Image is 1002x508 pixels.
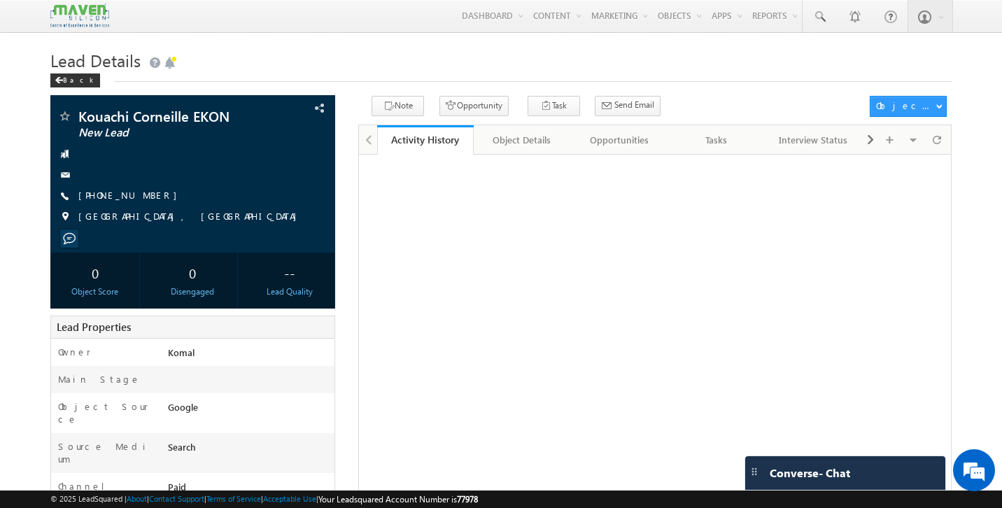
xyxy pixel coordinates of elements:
[388,133,464,146] div: Activity History
[151,260,234,285] div: 0
[168,346,195,358] span: Komal
[595,96,661,116] button: Send Email
[149,494,204,503] a: Contact Support
[58,480,115,493] label: Channel
[206,494,261,503] a: Terms of Service
[78,189,184,203] span: [PHONE_NUMBER]
[474,125,571,155] a: Object Details
[58,440,154,465] label: Source Medium
[377,125,474,155] a: Activity History
[58,346,91,358] label: Owner
[318,494,478,505] span: Your Leadsquared Account Number is
[151,285,234,298] div: Disengaged
[54,285,136,298] div: Object Score
[485,132,558,148] div: Object Details
[248,285,331,298] div: Lead Quality
[372,96,424,116] button: Note
[58,373,141,386] label: Main Stage
[777,132,850,148] div: Interview Status
[164,400,334,420] div: Google
[78,126,255,140] span: New Lead
[528,96,580,116] button: Task
[749,466,760,477] img: carter-drag
[58,400,154,425] label: Object Source
[263,494,316,503] a: Acceptable Use
[50,73,107,85] a: Back
[50,49,141,71] span: Lead Details
[57,320,131,334] span: Lead Properties
[164,440,334,460] div: Search
[78,109,255,123] span: Kouachi Corneille EKON
[765,125,863,155] a: Interview Status
[679,132,753,148] div: Tasks
[50,493,478,506] span: © 2025 LeadSquared | | | | |
[457,494,478,505] span: 77978
[50,73,100,87] div: Back
[127,494,147,503] a: About
[571,125,668,155] a: Opportunities
[78,210,304,224] span: [GEOGRAPHIC_DATA], [GEOGRAPHIC_DATA]
[54,260,136,285] div: 0
[248,260,331,285] div: --
[614,99,654,111] span: Send Email
[439,96,509,116] button: Opportunity
[770,467,850,479] span: Converse - Chat
[50,3,109,28] img: Custom Logo
[870,96,947,117] button: Object Actions
[668,125,765,155] a: Tasks
[164,480,334,500] div: Paid
[582,132,656,148] div: Opportunities
[876,99,936,112] div: Object Actions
